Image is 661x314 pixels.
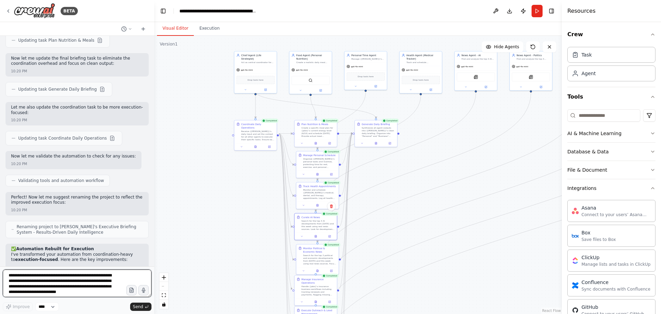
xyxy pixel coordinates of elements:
button: View output [310,203,325,207]
div: Completed [261,119,279,123]
span: gpt-4o-mini [351,65,363,68]
button: Open in side panel [421,88,441,92]
div: Asana [581,204,651,211]
p: Perfect! Now let me suggest renaming the project to reflect the improved execution focus: [11,195,143,205]
p: Now let me update the final briefing task to eliminate the coordination overhead and focus on cle... [11,56,143,67]
div: Search for the top 3 AI developments from [DATE] and this week using real news sources. Look for ... [302,220,335,231]
button: Execution [194,21,225,36]
span: Hide Agents [494,44,519,50]
img: Box [572,232,579,239]
div: Health Agent (Medical Tracker) [407,53,440,60]
h4: Resources [567,7,596,15]
img: GitHub [572,307,579,314]
g: Edge from c1c0c4ba-1aab-4bd4-b081-b05e7d56e8e6 to 329bd519-cfb6-48fd-b745-9de676275040 [339,132,353,135]
button: Tools [567,87,655,107]
g: Edge from d737c667-39df-45a7-bbbb-355d51e1e4ec to 329bd519-cfb6-48fd-b745-9de676275040 [341,132,353,197]
div: Save files to Box [581,237,616,242]
div: News Agent - AIFind and analyze the top 3 AI developments from [DATE]/this week that could impact... [454,51,497,91]
p: I've transformed your automation from coordination-heavy to . Here are the key improvements: [11,252,143,263]
div: Monitor and schedule {[PERSON_NAME]}'s medical, dental, and therapy appointments. Log all health ... [303,189,337,200]
div: CompletedPlan Nutrition & MealsCreate a specific meal plan for {jake}'s current energy level (6/1... [294,120,337,147]
div: Version 1 [160,41,178,47]
img: SerplyWebSearchTool [308,78,313,82]
button: Hide Agents [482,41,523,52]
div: Manage Insurance Operations [302,277,335,284]
button: Open in side panel [531,85,551,89]
div: Completed [321,212,339,216]
div: Manage {[PERSON_NAME]}'s personal tasks and routines, ensuring balance and consistency. Organize ... [352,58,385,60]
button: Integrations [567,179,655,197]
div: News Agent - PoliticsFind and analyze the top 3 political/economic developments from [DATE]/this ... [510,51,553,91]
span: Drop tools here [413,78,429,82]
button: View output [308,300,323,304]
button: Open in side panel [263,145,275,149]
img: SerplyNewsSearchTool [529,75,533,79]
div: Completed [321,305,339,309]
span: Drop tools here [248,78,263,82]
button: Open in side panel [324,141,335,145]
img: Logo [14,3,55,19]
img: SerplyNewsSearchTool [474,75,478,79]
div: GitHub [581,304,651,311]
nav: breadcrumb [179,8,257,14]
button: Delete node [327,202,336,211]
div: News Agent - AI [462,53,495,57]
button: View output [310,269,325,273]
div: Agent [581,70,596,77]
span: Updating task Plan Nutrition & Meals [18,38,94,43]
g: Edge from fba203c9-e140-4031-bfe4-6246f5c58cd3 to c1c0c4ba-1aab-4bd4-b081-b05e7d56e8e6 [309,96,317,118]
span: Updating task Generate Daily Briefing [18,87,97,92]
div: Completed [321,119,339,123]
div: 10:20 PM [11,207,27,213]
button: Database & Data [567,143,655,161]
div: Crew [567,44,655,87]
div: Chief Agent (Life Strategist)Act as central coordinator for {[PERSON_NAME]}'s personal and busine... [234,51,277,93]
div: Task [581,51,592,58]
button: Open in side panel [325,203,337,207]
div: News Agent - Politics [517,53,550,57]
div: Health Agent (Medical Tracker)Track and schedule {[PERSON_NAME]}'s medical, dental, and therapy a... [399,51,442,93]
div: Food Agent (Personal Nutrition) [296,53,330,60]
g: Edge from f752a64a-ff95-4eb5-a5bd-8a2fb70aa884 to 35c7abce-f0ec-4002-8fcf-39216e29461c [314,92,478,211]
button: View output [248,145,263,149]
g: Edge from 35c7abce-f0ec-4002-8fcf-39216e29461c to 329bd519-cfb6-48fd-b745-9de676275040 [339,132,353,229]
g: Edge from cedd8d16-8a17-4c09-8195-4bd729452575 to 1e5136fa-3f22-44ab-8e32-42a117bf1140 [314,92,588,273]
div: Handle {jake}'s insurance business workflows including tracking renewals and payments, flagging m... [302,285,335,296]
button: File & Document [567,161,655,179]
button: Send [130,303,151,311]
div: Chief Agent (Life Strategist) [241,53,275,60]
g: Edge from ed27cbb2-9dbf-425b-bbf3-1495e082fd2d to d737c667-39df-45a7-bbbb-355d51e1e4ec [279,132,294,197]
button: toggle interactivity [159,300,168,309]
g: Edge from 99ca922d-acf1-47c2-a6eb-42e1c31665f2 to ed27cbb2-9dbf-425b-bbf3-1495e082fd2d [254,92,257,118]
span: gpt-4o-mini [241,69,253,71]
button: Open in side panel [324,300,335,304]
div: CompletedTrack Health AppointmentsMonitor and schedule {[PERSON_NAME]}'s medical, dental, and the... [296,182,339,209]
a: React Flow attribution [542,309,561,313]
span: gpt-4o-mini [516,65,528,68]
p: Now let me validate the automation to check for any issues: [11,154,136,159]
div: Completed [381,119,399,123]
img: Asana [572,207,579,214]
div: Connect to your users’ Asana accounts [581,212,651,217]
button: Open in side panel [256,88,275,92]
div: Find and analyze the top 3 political/economic developments from [DATE]/this week that could affec... [517,58,550,60]
div: Curate AI News [302,215,320,219]
g: Edge from 2c74a47c-050e-4b94-864c-b87efcc89780 to d737c667-39df-45a7-bbbb-355d51e1e4ec [316,95,422,180]
div: Generate Daily Briefing [362,122,390,126]
button: Open in side panel [325,172,337,176]
div: Integrations [567,185,596,192]
button: Open in side panel [384,141,396,145]
div: File & Document [567,166,607,173]
div: Receive {[PERSON_NAME]}'s daily input and set the context for all other agents to execute their s... [241,130,275,141]
div: 10:20 PM [11,161,27,166]
span: Validating tools and automation workflow [18,178,104,183]
g: Edge from a1e9c8ec-d79f-4be2-8f24-bfd105502e0b to a8706e8d-f708-4cb1-b7e0-fc31340bb766 [316,92,533,242]
g: Edge from ed27cbb2-9dbf-425b-bbf3-1495e082fd2d to a8706e8d-f708-4cb1-b7e0-fc31340bb766 [279,132,294,261]
button: fit view [159,291,168,300]
div: Confluence [581,279,650,286]
span: Renaming project to [PERSON_NAME]'s Executive Briefing System - Results-Driven Daily Intelligence [17,224,143,235]
g: Edge from ed27cbb2-9dbf-425b-bbf3-1495e082fd2d to 8955b569-c49c-4bcd-8e67-6c0767676ee5 [279,132,294,166]
button: View output [308,141,323,145]
div: Personal Time Agent [352,53,385,57]
img: ClickUp [572,257,579,264]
